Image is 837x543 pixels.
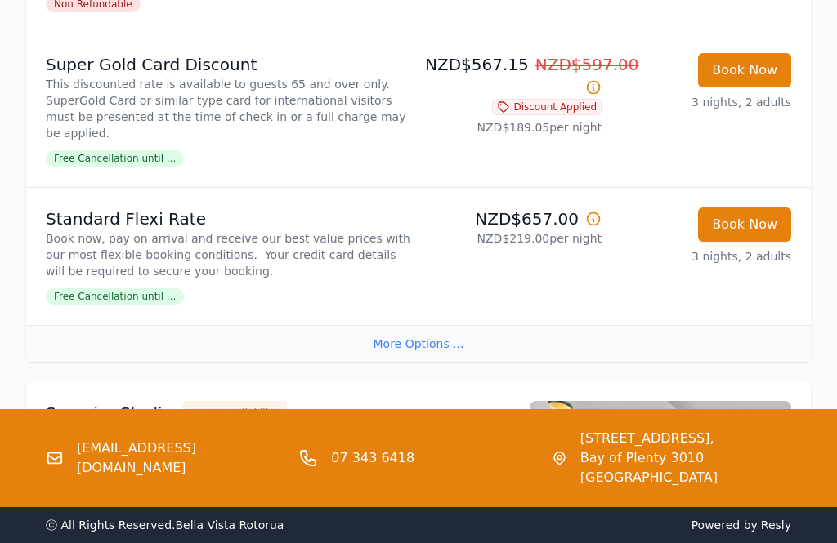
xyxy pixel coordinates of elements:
p: Standard Flexi Rate [46,207,412,230]
p: 3 nights, 2 adults [615,94,791,110]
p: NZD$567.15 [425,53,602,99]
div: More Options ... [26,325,811,362]
span: Discount Applied [492,99,602,115]
button: Book Now [698,207,791,242]
span: Free Cancellation until ... [46,288,184,305]
p: NZD$219.00 per night [425,230,602,247]
span: Free Cancellation until ... [46,150,184,167]
button: Book Now [698,53,791,87]
p: This discounted rate is available to guests 65 and over only. SuperGold Card or similar type card... [46,76,412,141]
p: NZD$189.05 per night [425,119,602,136]
p: Super Gold Card Discount [46,53,412,76]
p: NZD$657.00 [425,207,602,230]
p: Book now, pay on arrival and receive our best value prices with our most flexible booking conditi... [46,230,412,279]
p: 3 nights, 2 adults [615,248,791,265]
span: Powered by [425,517,791,533]
span: Bay of Plenty 3010 [GEOGRAPHIC_DATA] [580,448,791,487]
span: [STREET_ADDRESS], [580,429,791,448]
a: [EMAIL_ADDRESS][DOMAIN_NAME] [77,438,285,478]
span: NZD$597.00 [535,55,639,74]
h3: Superior Studio [46,402,172,425]
span: ⓒ All Rights Reserved. Bella Vista Rotorua [46,519,284,532]
a: 07 343 6418 [331,448,414,468]
a: Resly [761,519,791,532]
button: Check Availability [182,401,287,425]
